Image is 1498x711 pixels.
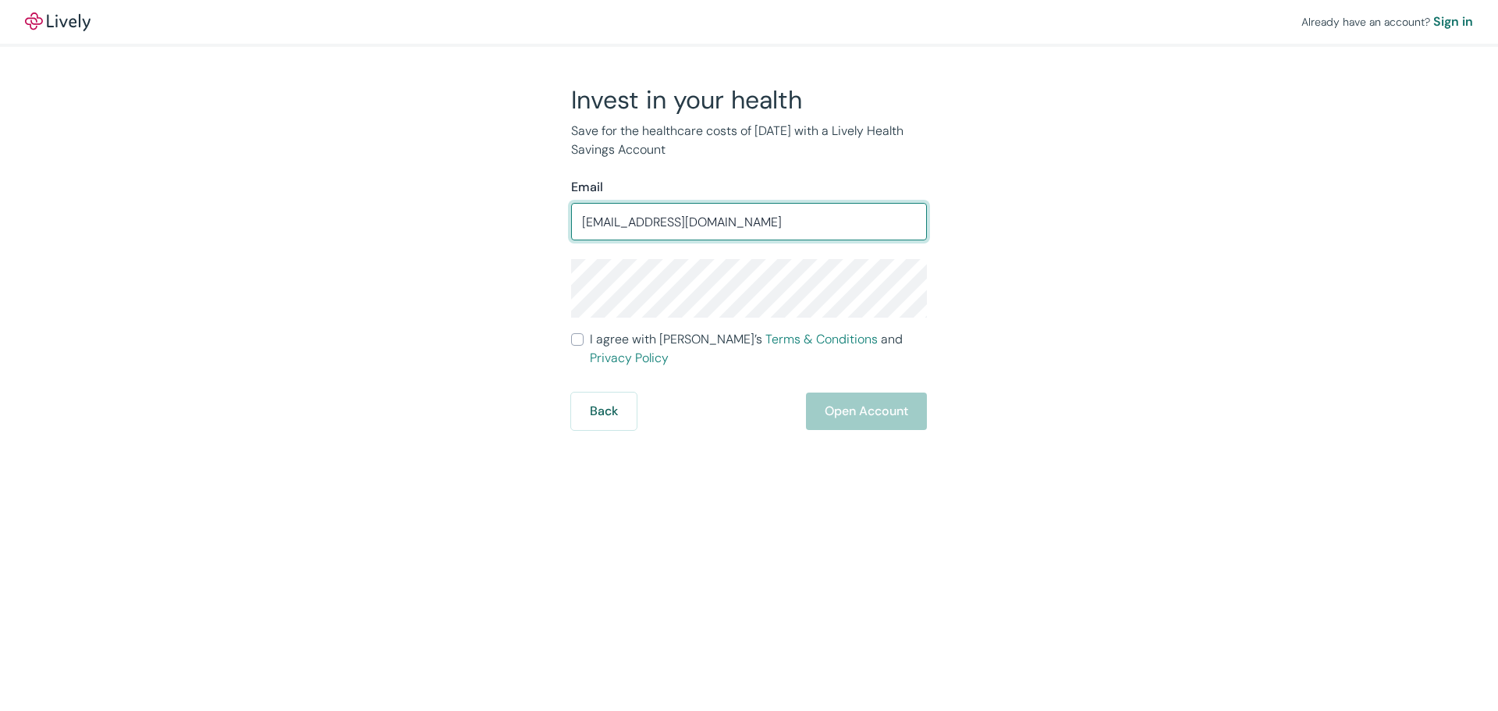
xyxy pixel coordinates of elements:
a: Sign in [1433,12,1473,31]
a: Privacy Policy [590,350,669,366]
img: Lively [25,12,91,31]
span: I agree with [PERSON_NAME]’s and [590,330,927,368]
div: Already have an account? [1301,12,1473,31]
label: Email [571,178,603,197]
a: Terms & Conditions [765,331,878,347]
a: LivelyLively [25,12,91,31]
h2: Invest in your health [571,84,927,116]
p: Save for the healthcare costs of [DATE] with a Lively Health Savings Account [571,122,927,159]
button: Back [571,393,637,430]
